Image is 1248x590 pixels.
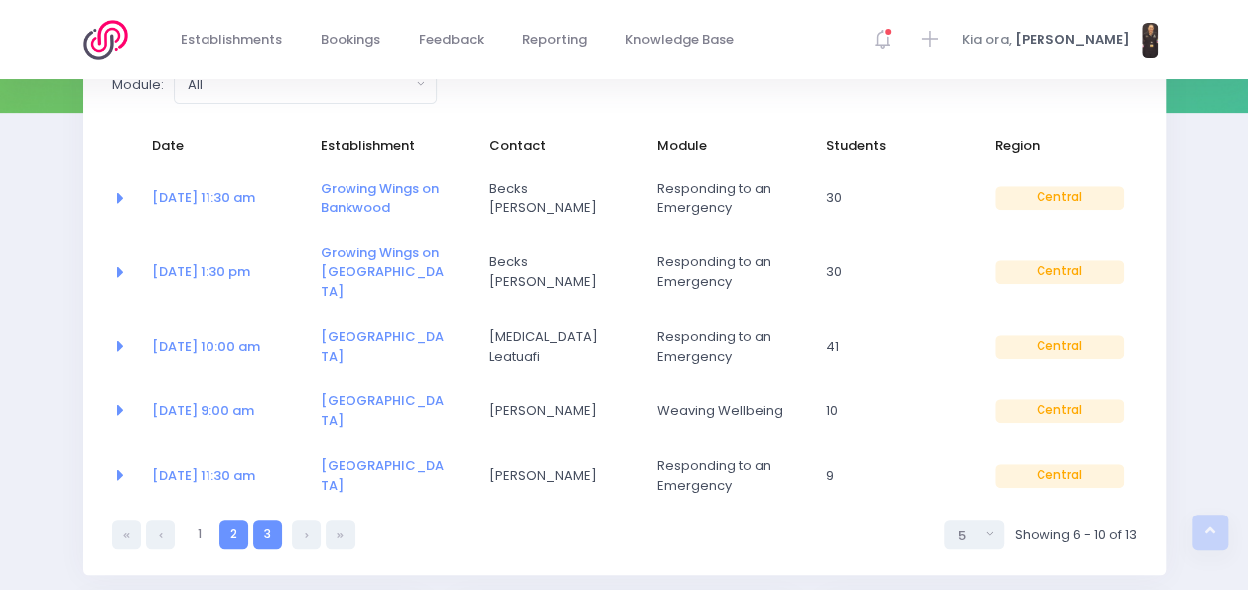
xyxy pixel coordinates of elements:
[995,335,1124,359] span: Central
[962,30,1011,50] span: Kia ora,
[982,314,1137,378] td: Central
[83,20,140,60] img: Logo
[476,166,644,230] td: Becks Crabb
[152,401,254,420] a: [DATE] 9:00 am
[308,314,477,378] td: <a href="https://app.stjis.org.nz/establishments/200159" class="font-weight-bold">Turaki School</a>
[152,466,255,485] a: [DATE] 11:30 am
[657,179,786,218] span: Responding to an Emergency
[403,21,500,60] a: Feedback
[139,230,308,315] td: <a href="https://app.stjis.org.nz/bookings/523844" class="font-weight-bold">25 Sep at 1:30 pm</a>
[476,443,644,508] td: Matthew Jackson
[995,186,1124,210] span: Central
[995,260,1124,284] span: Central
[488,136,618,156] span: Contact
[644,443,813,508] td: Responding to an Emergency
[185,520,213,549] a: 1
[139,378,308,443] td: <a href="https://app.stjis.org.nz/bookings/523334" class="font-weight-bold">07 Oct at 9:00 am</a>
[476,314,644,378] td: Kyra Leatuafi
[488,401,618,421] span: [PERSON_NAME]
[321,179,439,218] a: Growing Wings on Bankwood
[1014,30,1129,50] span: [PERSON_NAME]
[826,337,955,357] span: 41
[826,466,955,486] span: 9
[219,520,248,549] a: 2
[995,399,1124,423] span: Central
[657,327,786,366] span: Responding to an Emergency
[625,30,734,50] span: Knowledge Base
[813,166,982,230] td: 30
[644,314,813,378] td: Responding to an Emergency
[944,520,1004,549] button: Select page size
[476,378,644,443] td: Tamae Dimond
[112,75,164,95] label: Module:
[1142,23,1158,58] img: N
[112,520,141,549] a: First
[305,21,397,60] a: Bookings
[308,230,477,315] td: <a href="https://app.stjis.org.nz/establishments/208657" class="font-weight-bold">Growing Wings o...
[139,314,308,378] td: <a href="https://app.stjis.org.nz/bookings/523445" class="font-weight-bold">06 Oct at 10:00 am</a>
[1014,525,1136,545] span: Showing 6 - 10 of 13
[506,21,604,60] a: Reporting
[826,188,955,208] span: 30
[152,337,260,356] a: [DATE] 10:00 am
[644,230,813,315] td: Responding to an Emergency
[644,378,813,443] td: Weaving Wellbeing
[813,314,982,378] td: 41
[982,166,1137,230] td: Central
[644,166,813,230] td: Responding to an Emergency
[321,391,444,430] a: [GEOGRAPHIC_DATA]
[308,378,477,443] td: <a href="https://app.stjis.org.nz/establishments/200232" class="font-weight-bold">Waitomo Caves S...
[995,464,1124,488] span: Central
[813,443,982,508] td: 9
[321,30,380,50] span: Bookings
[657,456,786,495] span: Responding to an Emergency
[308,166,477,230] td: <a href="https://app.stjis.org.nz/establishments/208658" class="font-weight-bold">Growing Wings o...
[957,526,979,546] div: 5
[181,30,282,50] span: Establishments
[165,21,299,60] a: Establishments
[826,262,955,282] span: 30
[152,262,250,281] a: [DATE] 1:30 pm
[813,378,982,443] td: 10
[488,466,618,486] span: [PERSON_NAME]
[152,188,255,207] a: [DATE] 11:30 am
[657,252,786,291] span: Responding to an Emergency
[321,327,444,366] a: [GEOGRAPHIC_DATA]
[488,252,618,291] span: Becks [PERSON_NAME]
[657,136,786,156] span: Module
[146,520,175,549] a: Previous
[308,443,477,508] td: <a href="https://app.stjis.org.nz/establishments/204617" class="font-weight-bold">Piripiri School...
[174,67,437,104] button: All
[488,179,618,218] span: Becks [PERSON_NAME]
[826,136,955,156] span: Students
[152,136,281,156] span: Date
[610,21,751,60] a: Knowledge Base
[657,401,786,421] span: Weaving Wellbeing
[321,243,444,301] a: Growing Wings on [GEOGRAPHIC_DATA]
[139,166,308,230] td: <a href="https://app.stjis.org.nz/bookings/523843" class="font-weight-bold">25 Sep at 11:30 am</a>
[321,456,444,495] a: [GEOGRAPHIC_DATA]
[419,30,484,50] span: Feedback
[813,230,982,315] td: 30
[826,401,955,421] span: 10
[321,136,450,156] span: Establishment
[188,75,411,95] div: All
[982,378,1137,443] td: Central
[488,327,618,366] span: [MEDICAL_DATA] Leatuafi
[253,520,282,549] a: 3
[522,30,587,50] span: Reporting
[995,136,1124,156] span: Region
[476,230,644,315] td: Becks Crabb
[982,443,1137,508] td: Central
[982,230,1137,315] td: Central
[292,520,321,549] a: Next
[326,520,354,549] a: Last
[139,443,308,508] td: <a href="https://app.stjis.org.nz/bookings/524034" class="font-weight-bold">07 Oct at 11:30 am</a>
